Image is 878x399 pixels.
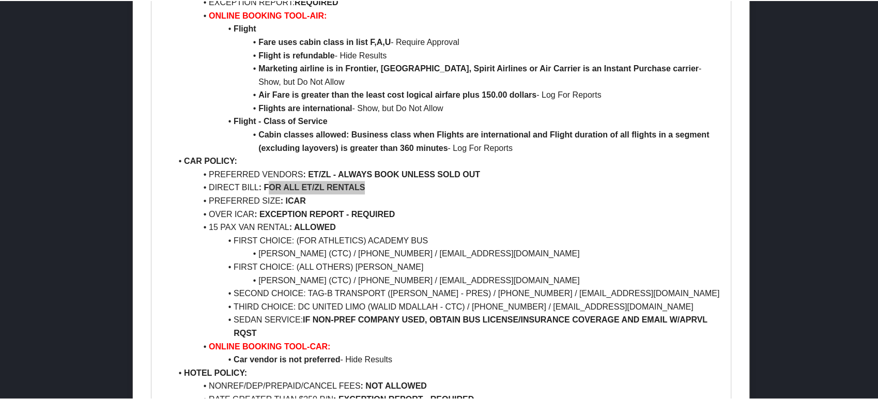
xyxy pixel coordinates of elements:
[258,50,335,59] strong: Flight is refundable
[234,116,327,125] strong: Flight - Class of Service
[172,180,723,193] li: DIRECT BILL
[289,222,336,231] strong: : ALLOWED
[258,129,712,151] strong: Cabin classes allowed: Business class when Flights are international and Flight duration of all f...
[172,61,723,87] li: - Show, but Do Not Allow
[209,341,330,350] strong: ONLINE BOOKING TOOL-CAR:
[258,37,391,45] strong: Fare uses cabin class in list F,A,U
[172,246,723,259] li: [PERSON_NAME] (CTC) / [PHONE_NUMBER] / [EMAIL_ADDRESS][DOMAIN_NAME]
[172,87,723,101] li: - Log For Reports
[360,380,426,389] strong: : NOT ALLOWED
[209,222,289,231] span: 15 PAX VAN RENTAL
[234,314,710,336] strong: IF NON-PREF COMPANY USED, OBTAIN BUS LICENSE/INSURANCE COVERAGE AND EMAIL W/APRVL RQST
[258,63,699,72] strong: Marketing airline is in Frontier, [GEOGRAPHIC_DATA], Spirit Airlines or Air Carrier is an Instant...
[172,352,723,365] li: - Hide Results
[172,35,723,48] li: - Require Approval
[308,169,480,178] strong: ET/ZL - ALWAYS BOOK UNLESS SOLD OUT
[234,23,256,32] strong: Flight
[172,48,723,62] li: - Hide Results
[172,378,723,392] li: NONREF/DEP/PREPAID/CANCEL FEES
[172,101,723,114] li: - Show, but Do Not Allow
[172,127,723,154] li: - Log For Reports
[259,182,365,191] strong: : FOR ALL ET/ZL RENTALS
[172,312,723,339] li: SEDAN SERVICE:
[172,207,723,220] li: OVER ICAR
[281,195,306,204] strong: : ICAR
[184,367,247,376] strong: HOTEL POLICY:
[184,156,237,164] strong: CAR POLICY:
[172,167,723,180] li: PREFERRED VENDORS
[234,354,340,363] strong: Car vendor is not preferred
[172,273,723,286] li: [PERSON_NAME] (CTC) / [PHONE_NUMBER] / [EMAIL_ADDRESS][DOMAIN_NAME]
[172,193,723,207] li: PREFERRED SIZE
[172,299,723,313] li: THIRD CHOICE: DC UNITED LIMO (WALID MDALLAH - CTC) / [PHONE_NUMBER] / [EMAIL_ADDRESS][DOMAIN_NAME]
[209,10,327,19] strong: ONLINE BOOKING TOOL-AIR:
[254,209,395,218] strong: : EXCEPTION REPORT - REQUIRED
[172,286,723,299] li: SECOND CHOICE: TAG-B TRANSPORT ([PERSON_NAME] - PRES) / [PHONE_NUMBER] / [EMAIL_ADDRESS][DOMAIN_N...
[258,89,536,98] strong: Air Fare is greater than the least cost logical airfare plus 150.00 dollars
[172,233,723,247] li: FIRST CHOICE: (FOR ATHLETICS) ACADEMY BUS
[303,169,305,178] strong: :
[258,103,352,112] strong: Flights are international
[172,259,723,273] li: FIRST CHOICE: (ALL OTHERS) [PERSON_NAME]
